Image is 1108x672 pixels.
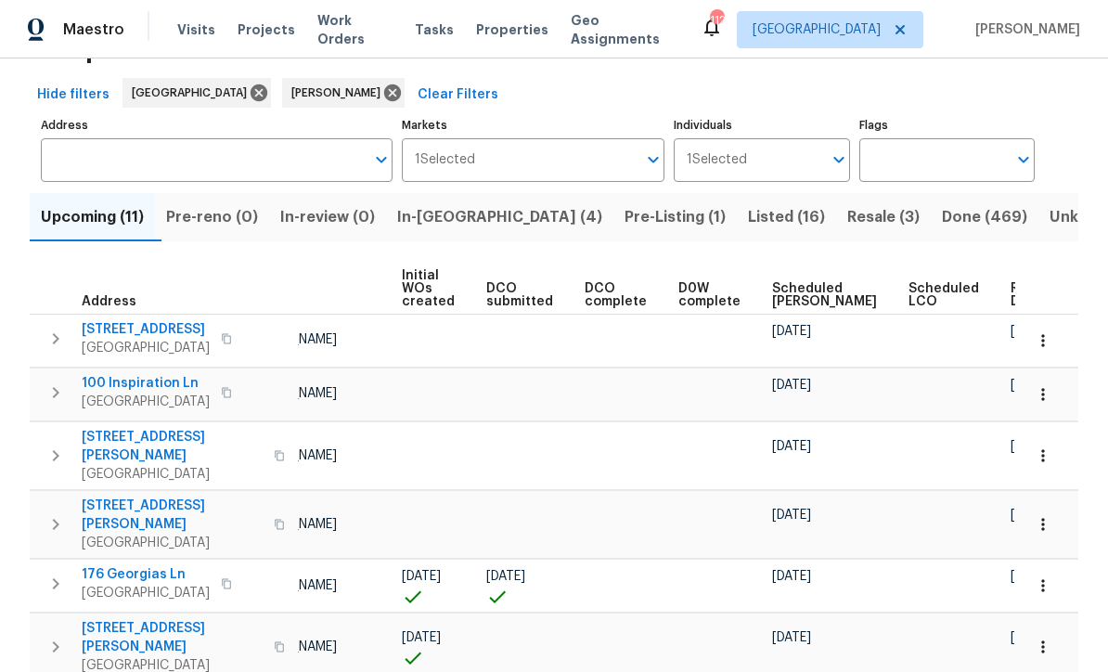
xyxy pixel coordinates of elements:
[418,84,498,107] span: Clear Filters
[674,120,849,131] label: Individuals
[82,393,210,411] span: [GEOGRAPHIC_DATA]
[177,20,215,39] span: Visits
[397,204,602,230] span: In-[GEOGRAPHIC_DATA] (4)
[640,147,666,173] button: Open
[317,11,393,48] span: Work Orders
[772,440,811,453] span: [DATE]
[415,23,454,36] span: Tasks
[1011,631,1050,644] span: [DATE]
[82,465,263,484] span: [GEOGRAPHIC_DATA]
[30,78,117,112] button: Hide filters
[1011,379,1050,392] span: [DATE]
[282,78,405,108] div: [PERSON_NAME]
[1011,570,1050,583] span: [DATE]
[82,339,210,357] span: [GEOGRAPHIC_DATA]
[82,374,210,393] span: 100 Inspiration Ln
[1011,325,1050,338] span: [DATE]
[402,269,455,308] span: Initial WOs created
[486,282,553,308] span: DCO submitted
[122,78,271,108] div: [GEOGRAPHIC_DATA]
[942,204,1027,230] span: Done (469)
[37,84,110,107] span: Hide filters
[82,295,136,308] span: Address
[1011,147,1037,173] button: Open
[82,565,210,584] span: 176 Georgias Ln
[132,84,254,102] span: [GEOGRAPHIC_DATA]
[410,78,506,112] button: Clear Filters
[63,20,124,39] span: Maestro
[238,20,295,39] span: Projects
[678,282,741,308] span: D0W complete
[753,20,881,39] span: [GEOGRAPHIC_DATA]
[968,20,1080,39] span: [PERSON_NAME]
[402,570,441,583] span: [DATE]
[772,570,811,583] span: [DATE]
[710,11,723,30] div: 112
[82,320,210,339] span: [STREET_ADDRESS]
[82,534,263,552] span: [GEOGRAPHIC_DATA]
[859,120,1035,131] label: Flags
[748,204,825,230] span: Listed (16)
[82,619,263,656] span: [STREET_ADDRESS][PERSON_NAME]
[571,11,678,48] span: Geo Assignments
[772,325,811,338] span: [DATE]
[82,497,263,534] span: [STREET_ADDRESS][PERSON_NAME]
[1011,282,1051,308] span: Ready Date
[1011,509,1050,522] span: [DATE]
[772,282,877,308] span: Scheduled [PERSON_NAME]
[166,204,258,230] span: Pre-reno (0)
[687,152,747,168] span: 1 Selected
[291,84,388,102] span: [PERSON_NAME]
[368,147,394,173] button: Open
[402,120,665,131] label: Markets
[826,147,852,173] button: Open
[82,428,263,465] span: [STREET_ADDRESS][PERSON_NAME]
[415,152,475,168] span: 1 Selected
[772,379,811,392] span: [DATE]
[41,120,393,131] label: Address
[772,631,811,644] span: [DATE]
[772,509,811,522] span: [DATE]
[847,204,920,230] span: Resale (3)
[908,282,979,308] span: Scheduled LCO
[585,282,647,308] span: DCO complete
[280,204,375,230] span: In-review (0)
[82,584,210,602] span: [GEOGRAPHIC_DATA]
[1011,440,1050,453] span: [DATE]
[476,20,548,39] span: Properties
[486,570,525,583] span: [DATE]
[402,631,441,644] span: [DATE]
[41,204,144,230] span: Upcoming (11)
[625,204,726,230] span: Pre-Listing (1)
